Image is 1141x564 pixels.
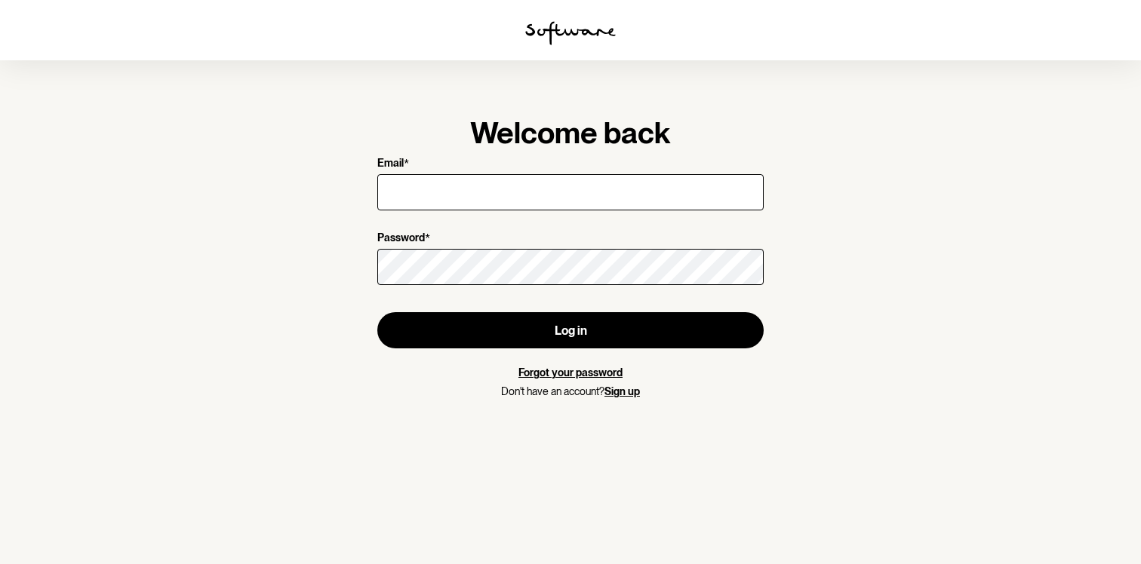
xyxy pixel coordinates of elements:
[377,231,425,246] p: Password
[377,115,764,151] h1: Welcome back
[377,312,764,348] button: Log in
[604,385,640,397] a: Sign up
[377,385,764,398] p: Don't have an account?
[377,157,404,171] p: Email
[525,21,616,45] img: software logo
[518,366,623,379] a: Forgot your password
